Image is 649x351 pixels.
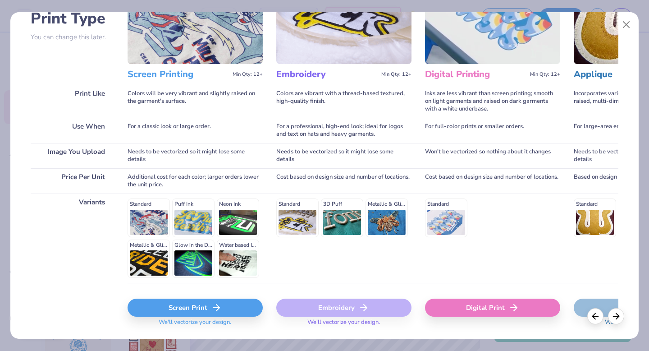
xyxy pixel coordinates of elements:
button: Close [618,16,635,33]
h3: Screen Printing [128,69,229,80]
div: Variants [31,194,114,283]
span: Min Qty: 12+ [530,71,560,78]
p: You can change this later. [31,33,114,41]
div: Image You Upload [31,143,114,168]
div: Colors will be very vibrant and slightly raised on the garment's surface. [128,85,263,118]
div: For a classic look or large order. [128,118,263,143]
div: Embroidery [276,299,411,317]
div: Use When [31,118,114,143]
div: Price Per Unit [31,168,114,194]
div: Screen Print [128,299,263,317]
div: Inks are less vibrant than screen printing; smooth on light garments and raised on dark garments ... [425,85,560,118]
div: Additional cost for each color; larger orders lower the unit price. [128,168,263,194]
span: We'll vectorize your design. [304,319,384,332]
h3: Embroidery [276,69,378,80]
span: Min Qty: 12+ [233,71,263,78]
span: Min Qty: 12+ [381,71,411,78]
span: We'll vectorize your design. [155,319,235,332]
div: For a professional, high-end look; ideal for logos and text on hats and heavy garments. [276,118,411,143]
div: For full-color prints or smaller orders. [425,118,560,143]
div: Needs to be vectorized so it might lose some details [128,143,263,168]
div: Print Like [31,85,114,118]
div: Needs to be vectorized so it might lose some details [276,143,411,168]
div: Digital Print [425,299,560,317]
h3: Digital Printing [425,69,526,80]
div: Colors are vibrant with a thread-based textured, high-quality finish. [276,85,411,118]
div: Cost based on design size and number of locations. [276,168,411,194]
div: Cost based on design size and number of locations. [425,168,560,194]
div: Won't be vectorized so nothing about it changes [425,143,560,168]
